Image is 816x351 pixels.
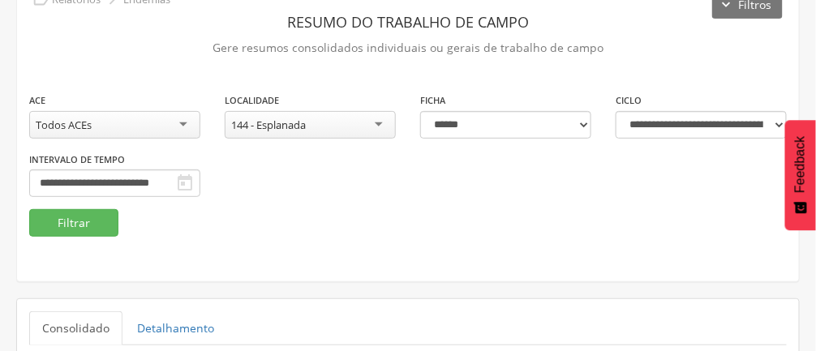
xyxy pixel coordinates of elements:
[420,94,445,107] label: Ficha
[29,311,122,345] a: Consolidado
[29,153,125,166] label: Intervalo de Tempo
[29,7,787,36] header: Resumo do Trabalho de Campo
[793,136,808,193] span: Feedback
[175,173,195,193] i: 
[785,120,816,230] button: Feedback - Mostrar pesquisa
[29,209,118,237] button: Filtrar
[225,94,279,107] label: Localidade
[231,118,306,132] div: 144 - Esplanada
[124,311,227,345] a: Detalhamento
[36,118,92,132] div: Todos ACEs
[616,94,642,107] label: Ciclo
[29,94,45,107] label: ACE
[29,36,787,59] p: Gere resumos consolidados individuais ou gerais de trabalho de campo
